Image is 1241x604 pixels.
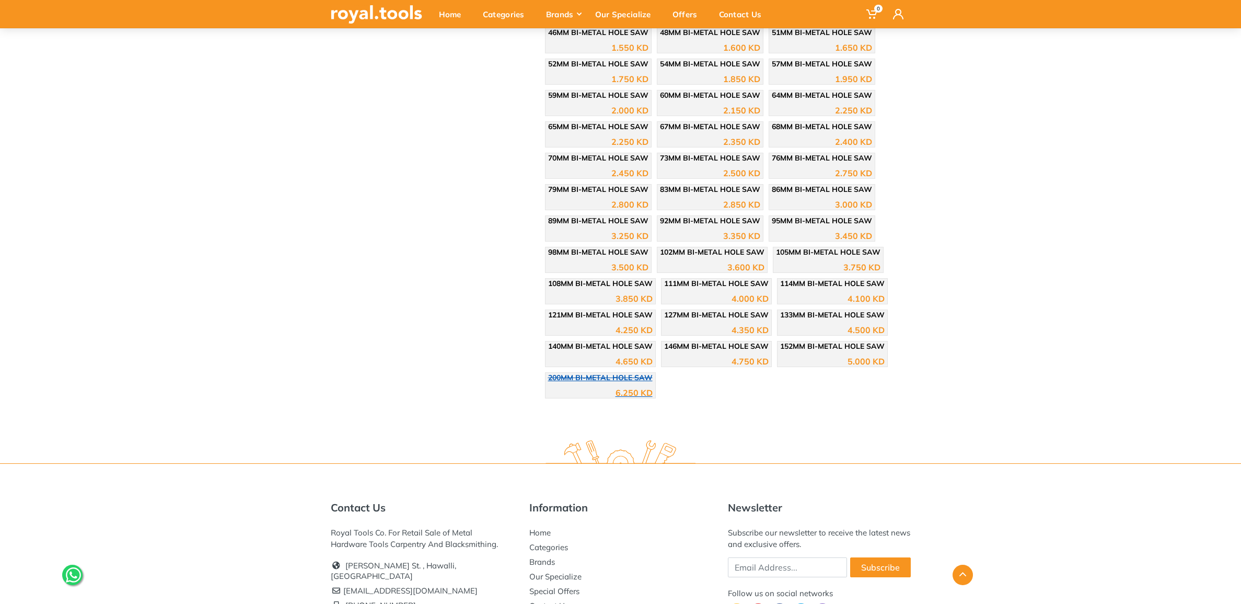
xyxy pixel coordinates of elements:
[611,263,648,271] div: 3.500 KD
[835,169,872,177] div: 2.750 KD
[331,502,514,514] h5: Contact Us
[529,502,712,514] h5: Information
[657,27,763,53] a: 48MM BI-METAL HOLE SAW 1.600 KD
[723,232,760,240] div: 3.350 KD
[548,185,648,194] span: 79MM BI-METAL HOLE SAW
[835,232,872,240] div: 3.450 KD
[769,59,875,85] a: 57MM BI-METAL HOLE SAW 1.950 KD
[545,121,652,147] a: 65MM BI-METAL HOLE SAW 2.250 KD
[772,90,872,100] span: 64MM BI-METAL HOLE SAW
[657,215,763,242] a: 92MM BI-METAL HOLE SAW 3.350 KD
[331,584,514,598] li: [EMAIL_ADDRESS][DOMAIN_NAME]
[616,294,653,303] div: 3.850 KD
[529,528,551,538] a: Home
[776,247,880,257] span: 105MM BI-METAL HOLE SAW
[657,121,763,147] a: 67MM BI-METAL HOLE SAW 2.350 KD
[664,341,769,351] span: 146MM BI-METAL HOLE SAW
[331,5,422,24] img: royal.tools Logo
[529,557,555,567] a: Brands
[657,247,768,273] a: 102MM BI-METAL HOLE SAW 3.600 KD
[660,216,760,225] span: 92MM BI-METAL HOLE SAW
[772,59,872,69] span: 57MM BI-METAL HOLE SAW
[732,294,769,303] div: 4.000 KD
[616,357,653,366] div: 4.650 KD
[848,326,885,334] div: 4.500 KD
[665,3,712,25] div: Offers
[616,326,653,334] div: 4.250 KD
[777,278,888,304] a: 114MM BI-METAL HOLE SAW 4.100 KD
[732,357,769,366] div: 4.750 KD
[773,247,884,273] a: 105MM BI-METAL HOLE SAW 3.750 KD
[660,247,764,257] span: 102MM BI-METAL HOLE SAW
[723,169,760,177] div: 2.500 KD
[545,310,656,336] a: 121MM BI-METAL HOLE SAW 4.250 KD
[611,43,648,52] div: 1.550 KD
[660,28,760,37] span: 48MM BI-METAL HOLE SAW
[545,153,652,179] a: 70MM BI-METAL HOLE SAW 2.450 KD
[777,310,888,336] a: 133MM BI-METAL HOLE SAW 4.500 KD
[769,215,875,242] a: 95MM BI-METAL HOLE SAW 3.450 KD
[657,59,763,85] a: 54MM BI-METAL HOLE SAW 1.850 KD
[546,440,695,469] img: royal.tools Logo
[545,278,656,304] a: 108MM BI-METAL HOLE SAW 3.850 KD
[772,122,872,131] span: 68MM BI-METAL HOLE SAW
[548,153,648,163] span: 70MM BI-METAL HOLE SAW
[850,557,911,577] button: Subscribe
[548,90,648,100] span: 59MM BI-METAL HOLE SAW
[475,3,539,25] div: Categories
[728,557,847,577] input: Email Address...
[660,90,760,100] span: 60MM BI-METAL HOLE SAW
[611,169,648,177] div: 2.450 KD
[657,184,763,210] a: 83MM BI-METAL HOLE SAW 2.850 KD
[723,200,760,209] div: 2.850 KD
[664,310,769,320] span: 127MM BI-METAL HOLE SAW
[660,59,760,69] span: 54MM BI-METAL HOLE SAW
[616,389,653,397] div: 6.250 KD
[777,341,888,367] a: 152MM BI-METAL HOLE SAW 5.000 KD
[772,216,872,225] span: 95MM BI-METAL HOLE SAW
[548,341,653,351] span: 140MM BI-METAL HOLE SAW
[769,153,875,179] a: 76MM BI-METAL HOLE SAW 2.750 KD
[657,153,763,179] a: 73MM BI-METAL HOLE SAW 2.500 KD
[723,138,760,146] div: 2.350 KD
[732,326,769,334] div: 4.350 KD
[835,106,872,115] div: 2.250 KD
[772,153,872,163] span: 76MM BI-METAL HOLE SAW
[548,310,653,320] span: 121MM BI-METAL HOLE SAW
[723,106,760,115] div: 2.150 KD
[664,279,769,288] span: 111MM BI-METAL HOLE SAW
[545,372,656,398] a: 200MM BI-METAL HOLE SAW 6.250 KD
[769,121,875,147] a: 68MM BI-METAL HOLE SAW 2.400 KD
[545,247,652,273] a: 98MM BI-METAL HOLE SAW 3.500 KD
[769,90,875,116] a: 64MM BI-METAL HOLE SAW 2.250 KD
[548,59,648,69] span: 52MM BI-METAL HOLE SAW
[548,247,648,257] span: 98MM BI-METAL HOLE SAW
[728,502,911,514] h5: Newsletter
[723,43,760,52] div: 1.600 KD
[548,122,648,131] span: 65MM BI-METAL HOLE SAW
[657,90,763,116] a: 60MM BI-METAL HOLE SAW 2.150 KD
[660,153,760,163] span: 73MM BI-METAL HOLE SAW
[728,527,911,550] div: Subscribe our newsletter to receive the latest news and exclusive offers.
[661,341,772,367] a: 146MM BI-METAL HOLE SAW 4.750 KD
[548,28,648,37] span: 46MM BI-METAL HOLE SAW
[611,232,648,240] div: 3.250 KD
[769,27,875,53] a: 51MM BI-METAL HOLE SAW 1.650 KD
[874,5,883,13] span: 0
[331,527,514,550] div: Royal Tools Co. For Retail Sale of Metal Hardware Tools Carpentry And Blacksmithing.
[835,43,872,52] div: 1.650 KD
[529,542,568,552] a: Categories
[661,310,772,336] a: 127MM BI-METAL HOLE SAW 4.350 KD
[780,341,885,351] span: 152MM BI-METAL HOLE SAW
[611,106,648,115] div: 2.000 KD
[331,561,456,581] a: [PERSON_NAME] St. , Hawalli, [GEOGRAPHIC_DATA]
[835,200,872,209] div: 3.000 KD
[727,263,764,271] div: 3.600 KD
[611,200,648,209] div: 2.800 KD
[835,138,872,146] div: 2.400 KD
[772,185,872,194] span: 86MM BI-METAL HOLE SAW
[723,75,760,83] div: 1.850 KD
[539,3,588,25] div: Brands
[660,122,760,131] span: 67MM BI-METAL HOLE SAW
[769,184,875,210] a: 86MM BI-METAL HOLE SAW 3.000 KD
